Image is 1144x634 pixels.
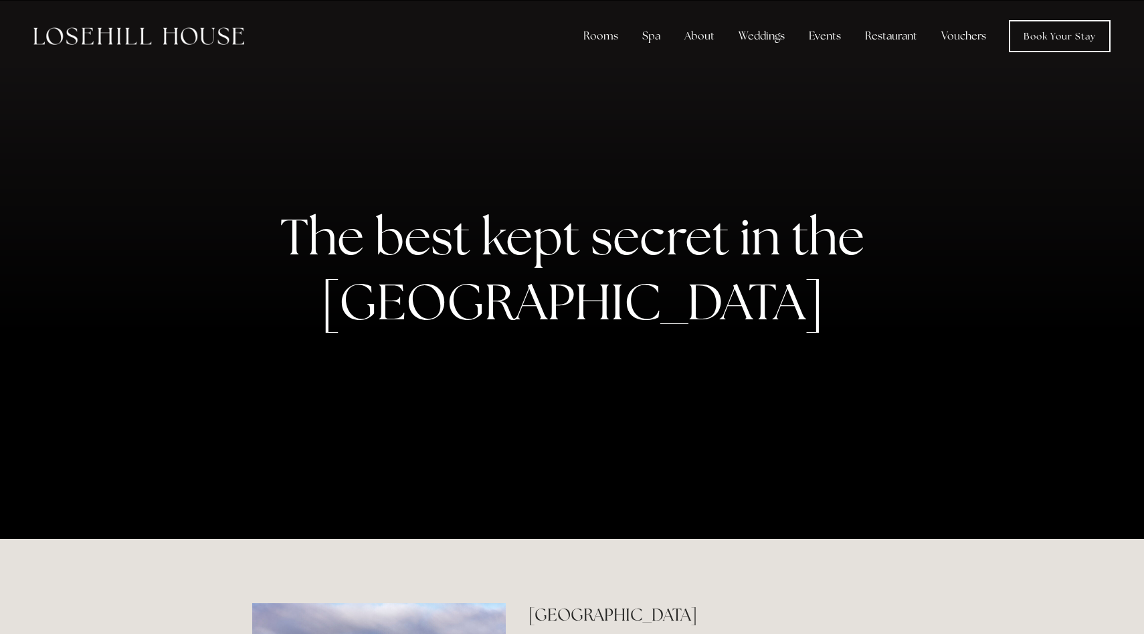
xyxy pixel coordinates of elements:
[632,23,671,50] div: Spa
[1009,20,1111,52] a: Book Your Stay
[33,27,244,45] img: Losehill House
[573,23,629,50] div: Rooms
[798,23,852,50] div: Events
[280,204,875,335] strong: The best kept secret in the [GEOGRAPHIC_DATA]
[529,603,892,627] h2: [GEOGRAPHIC_DATA]
[674,23,725,50] div: About
[931,23,997,50] a: Vouchers
[728,23,795,50] div: Weddings
[854,23,928,50] div: Restaurant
